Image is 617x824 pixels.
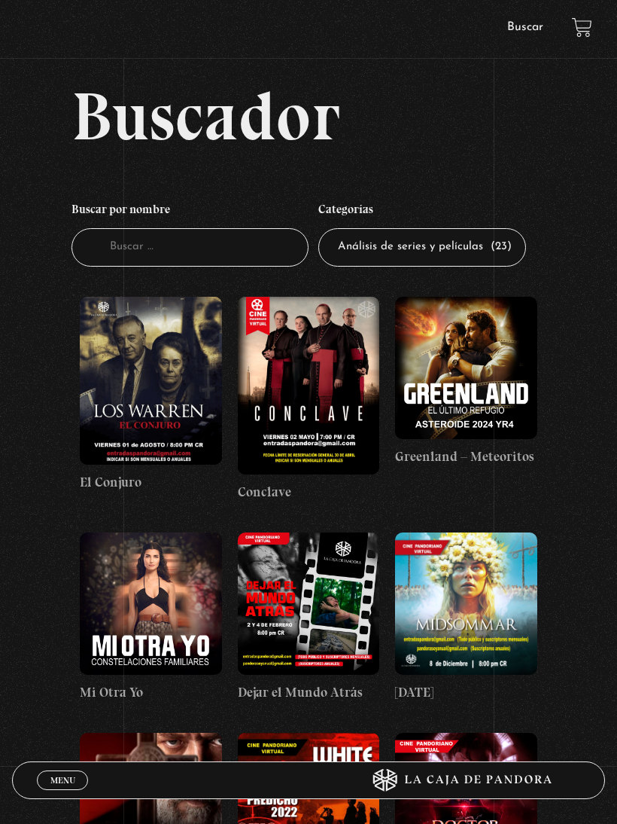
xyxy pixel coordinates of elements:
h4: Dejar el Mundo Atrás [238,682,380,703]
a: Dejar el Mundo Atrás [238,533,380,703]
h2: Buscador [71,82,605,150]
span: Menu [50,776,75,785]
h4: Greenland – Meteoritos [395,447,537,467]
a: Greenland – Meteoritos [395,297,537,467]
a: [DATE] [395,533,537,703]
h4: Categorías [318,195,526,228]
a: Buscar [507,21,543,33]
h4: [DATE] [395,682,537,703]
a: El Conjuro [80,297,222,493]
a: View your shopping cart [572,17,592,38]
a: Conclave [238,297,380,502]
h4: Mi Otra Yo [80,682,222,703]
a: Mi Otra Yo [80,533,222,703]
h4: El Conjuro [80,472,222,493]
h4: Buscar por nombre [71,195,308,228]
h4: Conclave [238,482,380,502]
span: Cerrar [45,789,81,799]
